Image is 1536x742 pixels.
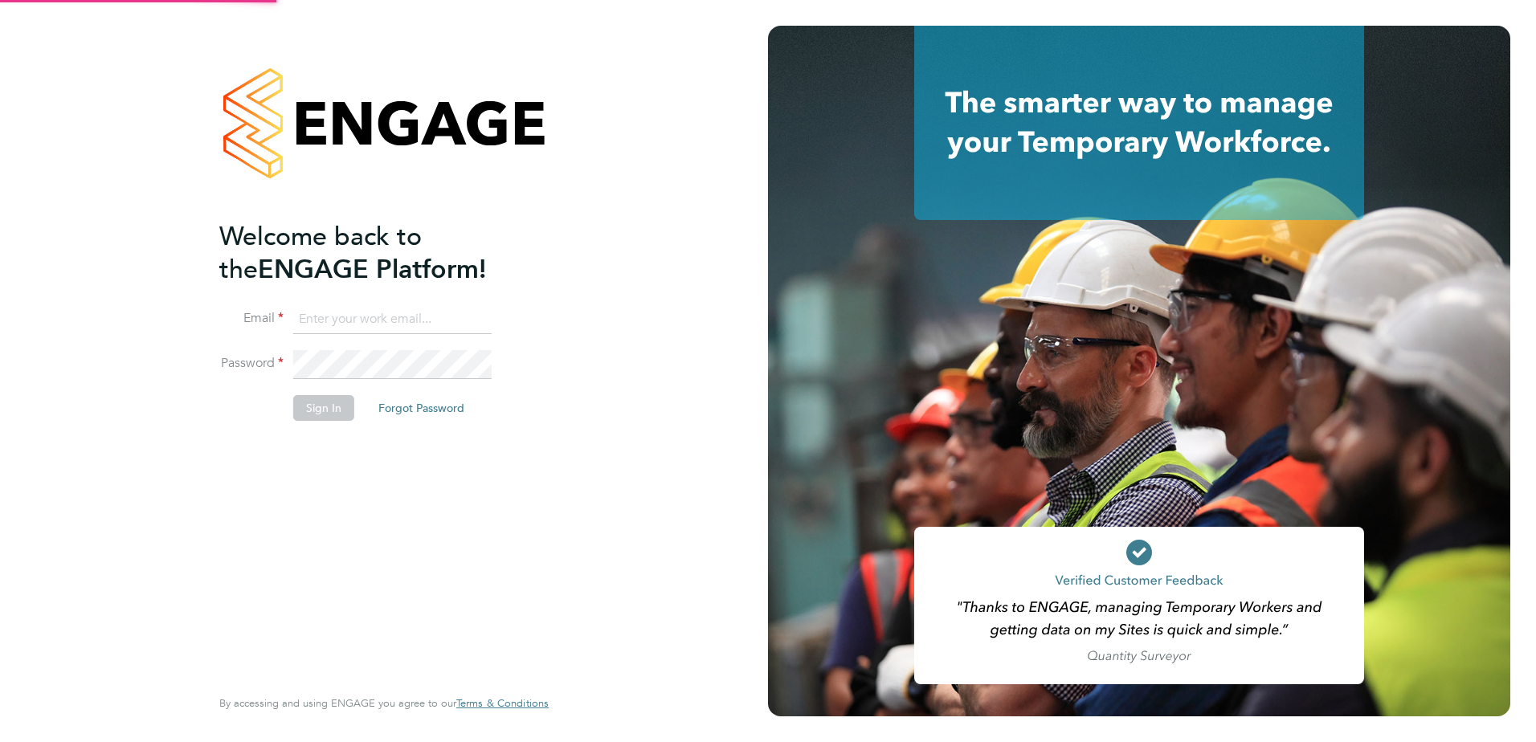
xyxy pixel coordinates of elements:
[293,305,492,334] input: Enter your work email...
[219,696,549,710] span: By accessing and using ENGAGE you agree to our
[366,395,477,421] button: Forgot Password
[293,395,354,421] button: Sign In
[219,220,533,286] h2: ENGAGE Platform!
[456,696,549,710] span: Terms & Conditions
[219,221,422,285] span: Welcome back to the
[219,355,284,372] label: Password
[456,697,549,710] a: Terms & Conditions
[219,310,284,327] label: Email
